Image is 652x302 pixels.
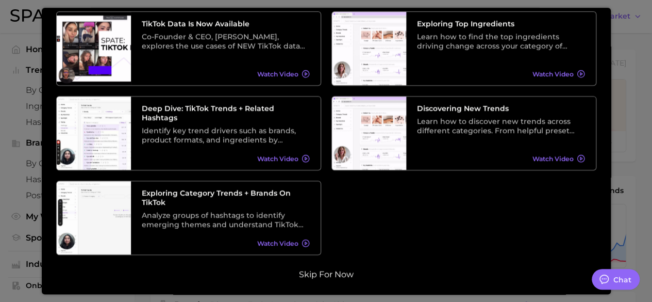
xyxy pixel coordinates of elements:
[257,70,298,78] span: Watch Video
[532,155,574,163] span: Watch Video
[142,19,310,28] h3: TikTok data is now available
[417,117,585,135] div: Learn how to discover new trends across different categories. From helpful preset filters to diff...
[142,32,310,51] div: Co-Founder & CEO, [PERSON_NAME], explores the use cases of NEW TikTok data and its relationship w...
[417,32,585,51] div: Learn how to find the top ingredients driving change across your category of choice. From broad c...
[417,104,585,113] h3: Discovering New Trends
[417,19,585,28] h3: Exploring Top Ingredients
[142,211,310,229] div: Analyze groups of hashtags to identify emerging themes and understand TikTok trends at a higher l...
[142,126,310,145] div: Identify key trend drivers such as brands, product formats, and ingredients by leveraging a categ...
[257,155,298,163] span: Watch Video
[56,11,321,86] a: TikTok data is now availableCo-Founder & CEO, [PERSON_NAME], explores the use cases of NEW TikTok...
[142,104,310,122] h3: Deep Dive: TikTok Trends + Related Hashtags
[142,188,310,207] h3: Exploring Category Trends + Brands on TikTok
[56,96,321,170] a: Deep Dive: TikTok Trends + Related HashtagsIdentify key trend drivers such as brands, product for...
[331,11,596,86] a: Exploring Top IngredientsLearn how to find the top ingredients driving change across your categor...
[257,240,298,247] span: Watch Video
[532,70,574,78] span: Watch Video
[56,181,321,255] a: Exploring Category Trends + Brands on TikTokAnalyze groups of hashtags to identify emerging theme...
[331,96,596,170] a: Discovering New TrendsLearn how to discover new trends across different categories. From helpful ...
[296,269,357,280] button: Skip for now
